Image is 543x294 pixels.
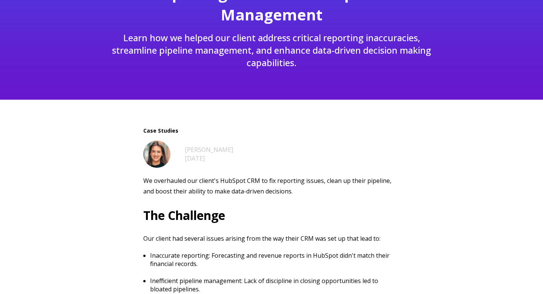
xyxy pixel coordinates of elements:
p: Our client had several issues arising from the way their CRM was set up that lead to: [143,234,400,243]
p: We overhauled our client's HubSpot CRM to fix reporting issues, clean up their pipeline, and boos... [143,175,400,197]
p: Learn how we helped our client address critical reporting inaccuracies, streamline pipeline manag... [109,31,434,69]
li: Inaccurate reporting: Forecasting and revenue reports in HubSpot didn't match their financial rec... [150,251,400,277]
a: [PERSON_NAME] [185,145,233,154]
span: Case Studies [143,127,400,135]
h2: The Challenge [143,205,400,226]
div: [DATE] [185,154,233,162]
